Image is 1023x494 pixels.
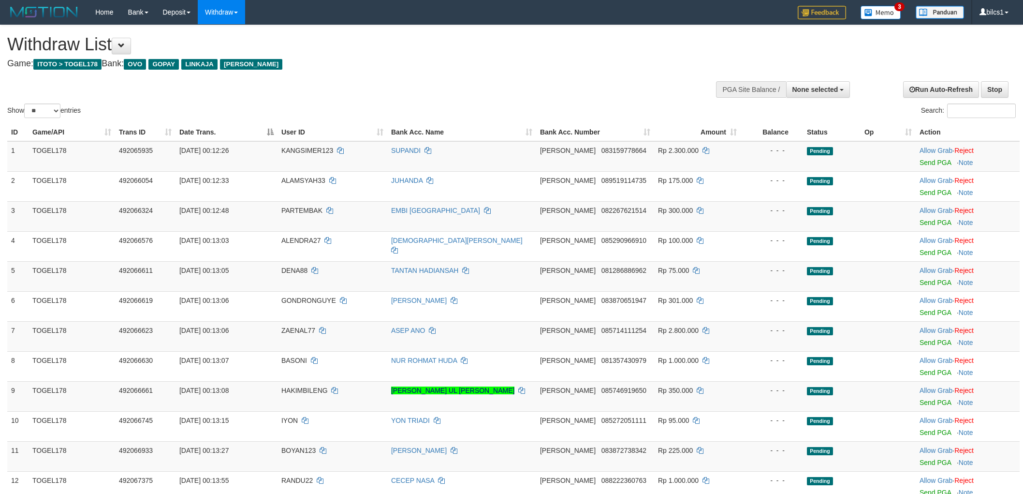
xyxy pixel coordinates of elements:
[959,369,973,376] a: Note
[29,261,115,291] td: TOGEL178
[387,123,536,141] th: Bank Acc. Name: activate to sort column ascending
[658,297,693,304] span: Rp 301.000
[916,411,1020,441] td: ·
[601,177,646,184] span: Copy 089519114735 to clipboard
[959,219,973,226] a: Note
[540,177,596,184] span: [PERSON_NAME]
[920,327,952,334] a: Allow Grab
[148,59,179,70] span: GOPAY
[916,291,1020,321] td: ·
[658,207,693,214] span: Rp 300.000
[920,219,951,226] a: Send PGA
[920,237,952,244] a: Allow Grab
[29,291,115,321] td: TOGEL178
[920,297,954,304] span: ·
[658,267,689,274] span: Rp 75.000
[119,177,153,184] span: 492066054
[540,267,596,274] span: [PERSON_NAME]
[807,147,833,155] span: Pending
[281,387,328,394] span: HAKIMBILENG
[920,357,952,364] a: Allow Grab
[947,104,1016,118] input: Search:
[920,189,951,196] a: Send PGA
[807,387,833,395] span: Pending
[281,237,321,244] span: ALENDRA27
[540,447,596,454] span: [PERSON_NAME]
[281,267,307,274] span: DENA88
[29,321,115,351] td: TOGEL178
[658,477,699,484] span: Rp 1.000.000
[807,447,833,455] span: Pending
[920,387,954,394] span: ·
[959,249,973,256] a: Note
[807,237,833,245] span: Pending
[7,441,29,471] td: 11
[920,399,951,406] a: Send PGA
[807,417,833,425] span: Pending
[29,171,115,201] td: TOGEL178
[954,237,974,244] a: Reject
[920,309,951,316] a: Send PGA
[119,207,153,214] span: 492066324
[281,147,333,154] span: KANGSIMER123
[959,189,973,196] a: Note
[920,387,952,394] a: Allow Grab
[119,147,153,154] span: 492065935
[954,447,974,454] a: Reject
[601,237,646,244] span: Copy 085290966910 to clipboard
[920,477,952,484] a: Allow Grab
[124,59,146,70] span: OVO
[920,339,951,346] a: Send PGA
[658,447,693,454] span: Rp 225.000
[33,59,102,70] span: ITOTO > TOGEL178
[179,447,229,454] span: [DATE] 00:13:27
[540,387,596,394] span: [PERSON_NAME]
[7,261,29,291] td: 5
[916,441,1020,471] td: ·
[601,357,646,364] span: Copy 081357430979 to clipboard
[921,104,1016,118] label: Search:
[916,6,964,19] img: panduan.png
[920,177,952,184] a: Allow Grab
[959,399,973,406] a: Note
[391,327,425,334] a: ASEP ANO
[7,201,29,231] td: 3
[916,141,1020,172] td: ·
[391,147,421,154] a: SUPANDI
[920,459,951,466] a: Send PGA
[716,81,786,98] div: PGA Site Balance /
[119,417,153,424] span: 492066745
[7,141,29,172] td: 1
[179,177,229,184] span: [DATE] 00:12:33
[920,357,954,364] span: ·
[119,267,153,274] span: 492066611
[807,357,833,365] span: Pending
[29,141,115,172] td: TOGEL178
[920,279,951,286] a: Send PGA
[7,5,81,19] img: MOTION_logo.png
[916,321,1020,351] td: ·
[7,321,29,351] td: 7
[954,357,974,364] a: Reject
[115,123,175,141] th: Trans ID: activate to sort column ascending
[920,477,954,484] span: ·
[7,231,29,261] td: 4
[959,429,973,436] a: Note
[920,267,954,274] span: ·
[745,236,799,245] div: - - -
[540,327,596,334] span: [PERSON_NAME]
[179,477,229,484] span: [DATE] 00:13:55
[654,123,741,141] th: Amount: activate to sort column ascending
[29,441,115,471] td: TOGEL178
[959,309,973,316] a: Note
[916,261,1020,291] td: ·
[179,207,229,214] span: [DATE] 00:12:48
[391,267,459,274] a: TANTAN HADIANSAH
[920,249,951,256] a: Send PGA
[920,237,954,244] span: ·
[807,207,833,215] span: Pending
[179,417,229,424] span: [DATE] 00:13:15
[658,147,699,154] span: Rp 2.300.000
[281,477,313,484] span: RANDU22
[916,123,1020,141] th: Action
